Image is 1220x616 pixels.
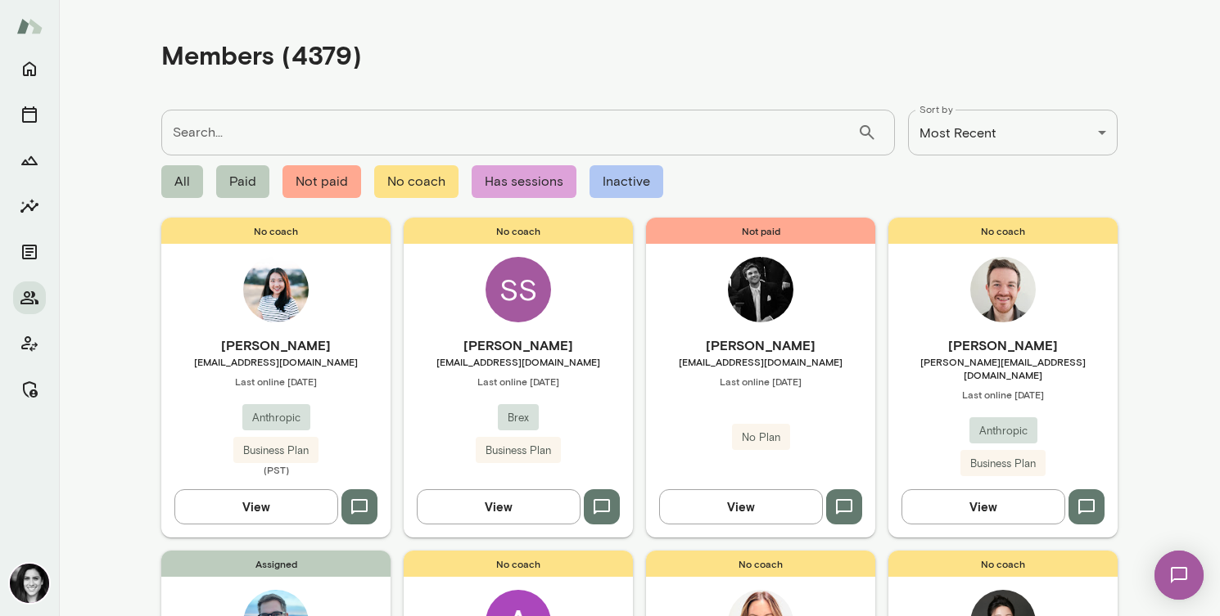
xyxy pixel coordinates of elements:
button: Home [13,52,46,85]
span: Has sessions [472,165,576,198]
h6: [PERSON_NAME] [646,335,875,355]
span: (PST) [161,463,391,476]
img: Hyonjee Joo [243,257,309,322]
img: Alan Weeks [728,257,793,322]
span: Inactive [590,165,663,198]
span: Business Plan [960,456,1046,472]
img: Andrew Munn [970,257,1036,322]
span: Anthropic [969,423,1037,439]
span: Paid [216,165,269,198]
span: No coach [404,551,633,577]
span: Last online [DATE] [161,375,391,388]
button: View [417,489,581,524]
span: No coach [161,218,391,244]
label: Sort by [920,102,953,116]
span: Business Plan [233,443,319,459]
h6: [PERSON_NAME] [404,335,633,355]
button: View [174,489,338,524]
span: Last online [DATE] [404,375,633,388]
h6: [PERSON_NAME] [161,335,391,355]
button: Growth Plan [13,144,46,177]
h6: [PERSON_NAME] [888,335,1118,355]
span: Not paid [282,165,361,198]
img: Jamie Albers [10,564,49,603]
span: [PERSON_NAME][EMAIL_ADDRESS][DOMAIN_NAME] [888,355,1118,381]
button: Documents [13,236,46,268]
button: Manage [13,373,46,406]
button: Sessions [13,98,46,131]
span: No coach [888,218,1118,244]
button: Client app [13,327,46,360]
span: All [161,165,203,198]
span: Anthropic [242,410,310,426]
div: SS [486,257,551,322]
span: [EMAIL_ADDRESS][DOMAIN_NAME] [404,355,633,368]
span: Assigned [161,551,391,577]
button: View [901,489,1065,524]
span: [EMAIL_ADDRESS][DOMAIN_NAME] [646,355,875,368]
span: Last online [DATE] [646,375,875,388]
button: Members [13,281,46,314]
span: Business Plan [476,443,561,459]
span: No coach [888,551,1118,577]
span: No coach [374,165,459,198]
span: Not paid [646,218,875,244]
button: View [659,489,823,524]
span: No coach [646,551,875,577]
span: No Plan [732,429,790,446]
img: Mento [16,11,43,42]
button: Insights [13,190,46,223]
span: Last online [DATE] [888,388,1118,401]
span: [EMAIL_ADDRESS][DOMAIN_NAME] [161,355,391,368]
div: Most Recent [908,110,1118,155]
span: No coach [404,218,633,244]
h4: Members (4379) [161,39,362,70]
span: Brex [498,410,539,426]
